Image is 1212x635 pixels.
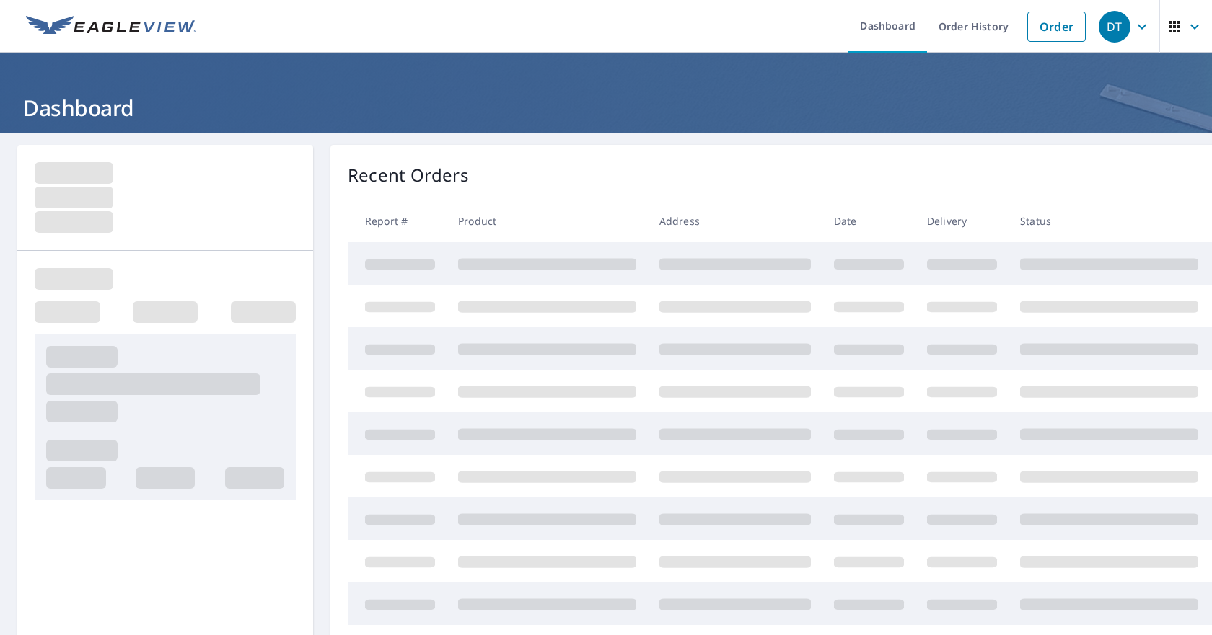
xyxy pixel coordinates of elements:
th: Report # [348,200,447,242]
th: Status [1009,200,1210,242]
a: Order [1027,12,1086,42]
th: Date [822,200,915,242]
th: Product [447,200,648,242]
img: EV Logo [26,16,196,37]
th: Delivery [915,200,1009,242]
th: Address [648,200,822,242]
h1: Dashboard [17,93,1195,123]
p: Recent Orders [348,162,469,188]
div: DT [1099,11,1130,43]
